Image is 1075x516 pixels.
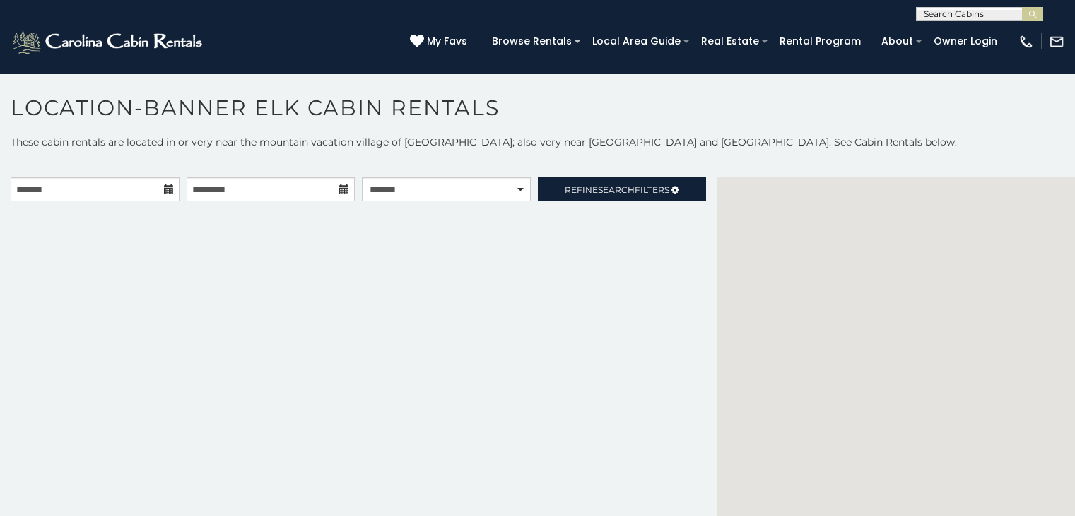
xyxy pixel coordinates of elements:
[585,30,688,52] a: Local Area Guide
[1018,34,1034,49] img: phone-regular-white.png
[427,34,467,49] span: My Favs
[565,184,669,195] span: Refine Filters
[874,30,920,52] a: About
[485,30,579,52] a: Browse Rentals
[1049,34,1064,49] img: mail-regular-white.png
[11,28,206,56] img: White-1-2.png
[927,30,1004,52] a: Owner Login
[538,177,707,201] a: RefineSearchFilters
[694,30,766,52] a: Real Estate
[598,184,635,195] span: Search
[773,30,868,52] a: Rental Program
[410,34,471,49] a: My Favs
